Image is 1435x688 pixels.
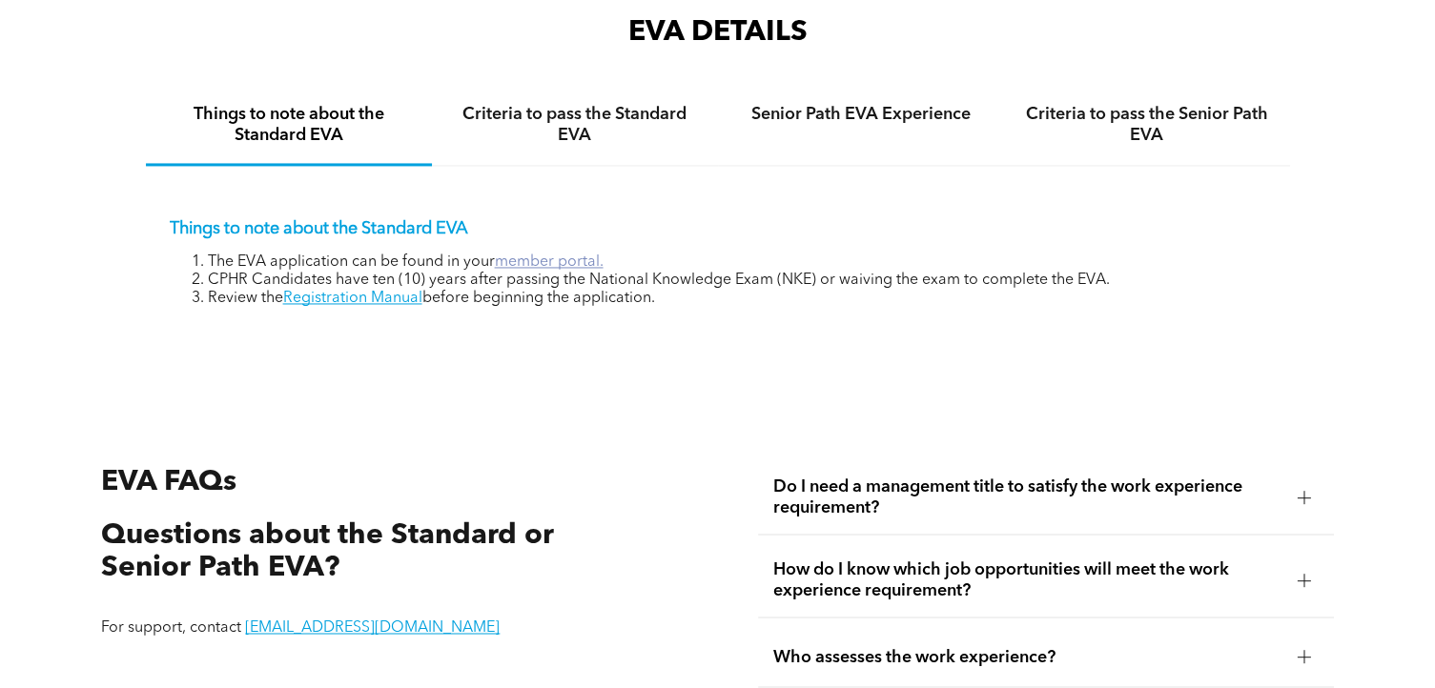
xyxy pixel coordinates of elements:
span: EVA FAQs [101,468,236,496]
span: For support, contact [101,620,241,636]
span: Who assesses the work experience? [773,646,1282,667]
li: CPHR Candidates have ten (10) years after passing the National Knowledge Exam (NKE) or waiving th... [208,272,1266,290]
span: Do I need a management title to satisfy the work experience requirement? [773,476,1282,518]
h4: Things to note about the Standard EVA [163,104,415,146]
h4: Criteria to pass the Senior Path EVA [1021,104,1273,146]
a: [EMAIL_ADDRESS][DOMAIN_NAME] [245,620,500,636]
li: The EVA application can be found in your [208,253,1266,272]
span: Questions about the Standard or Senior Path EVA? [101,521,554,583]
p: Things to note about the Standard EVA [170,218,1266,239]
h4: Senior Path EVA Experience [735,104,987,125]
a: member portal. [495,254,604,270]
a: Registration Manual [283,291,422,306]
h4: Criteria to pass the Standard EVA [449,104,701,146]
span: How do I know which job opportunities will meet the work experience requirement? [773,559,1282,601]
span: EVA DETAILS [628,18,808,47]
li: Review the before beginning the application. [208,290,1266,308]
